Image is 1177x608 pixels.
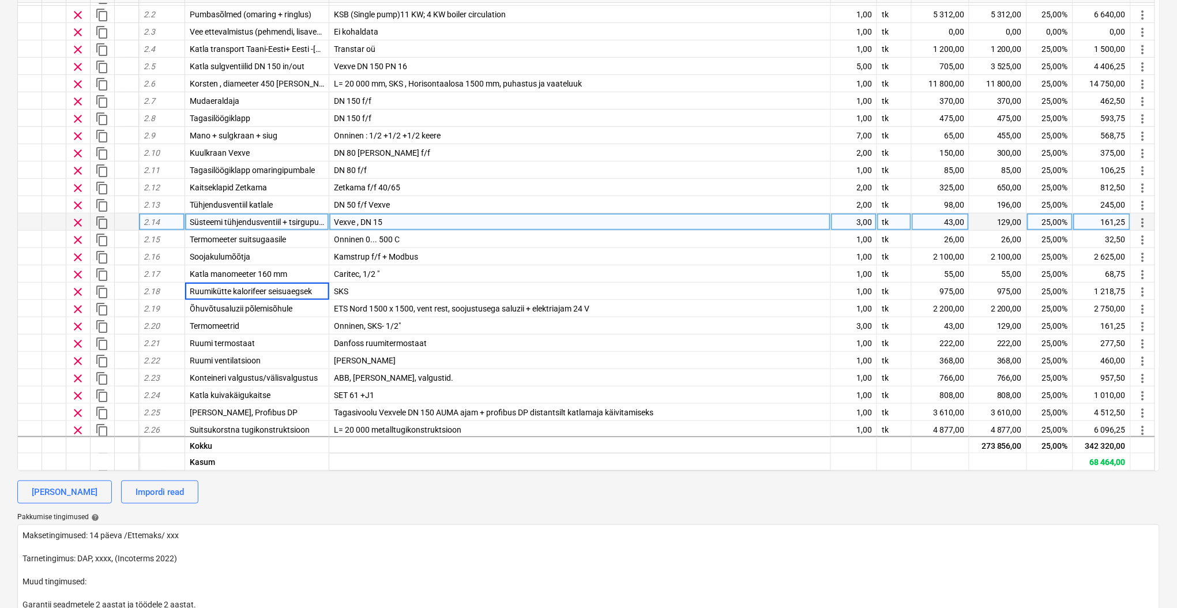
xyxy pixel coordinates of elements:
span: Eemalda rida [71,216,85,230]
span: Rohkem toiminguid [1136,216,1150,230]
div: 1,00 [831,75,877,92]
div: 705,00 [912,58,969,75]
div: 300,00 [969,144,1027,162]
span: Eemalda rida [71,354,85,368]
div: 4 877,00 [969,421,1027,438]
span: Kaitseklapid Zetkama [190,183,267,192]
span: Dubleeri rida [95,406,109,420]
button: [PERSON_NAME] [17,481,112,504]
div: 375,00 [1073,144,1131,162]
div: 196,00 [969,196,1027,213]
div: 25,00% [1027,352,1073,369]
div: 25,00% [1027,265,1073,283]
span: Eemalda rida [71,198,85,212]
span: DN 50 f/f Vexve [334,200,390,209]
div: tk [877,144,912,162]
div: tk [877,404,912,421]
span: Dubleeri rida [95,95,109,108]
span: Korsten , diameeter 450 mm sise [190,79,338,88]
div: 43,00 [912,317,969,335]
div: 14 750,00 [1073,75,1131,92]
div: 568,75 [1073,127,1131,144]
div: tk [877,386,912,404]
div: 1 010,00 [1073,386,1131,404]
div: 68 464,00 [1073,453,1131,471]
span: 2.3 [144,27,155,36]
div: 370,00 [912,92,969,110]
div: 6 640,00 [1073,6,1131,23]
span: DN 150 f/f [334,114,371,123]
span: 2.2 [144,10,155,19]
span: Tühjendusventiil katlale [190,200,273,209]
div: tk [877,23,912,40]
span: Dubleeri rida [95,371,109,385]
span: Rohkem toiminguid [1136,268,1150,282]
span: Dubleeri rida [95,389,109,403]
span: Ruumi ventilatsioon [190,356,261,365]
div: 25,00% [1027,110,1073,127]
span: Östberg [334,356,396,365]
span: Rohkem toiminguid [1136,406,1150,420]
span: Eemalda rida [71,77,85,91]
div: tk [877,265,912,283]
span: Dubleeri rida [95,164,109,178]
div: 1,00 [831,386,877,404]
span: Tagasilöögiklapp omaringipumbale [190,166,315,175]
div: 25,00% [1027,300,1073,317]
div: 25,00% [1027,404,1073,421]
span: Dubleeri rida [95,250,109,264]
span: Eemalda rida [71,423,85,437]
span: Rohkem toiminguid [1136,250,1150,264]
span: Danfoss ruumitermostaat [334,339,427,348]
div: 26,00 [969,231,1027,248]
span: Katla manomeeter 160 mm [190,269,287,279]
div: 277,50 [1073,335,1131,352]
span: Vexve , DN 15 [334,217,382,227]
span: 2.7 [144,96,155,106]
span: KSB (Single pump)11 KW; 4 KW boiler circulation [334,10,506,19]
div: 161,25 [1073,317,1131,335]
span: Rohkem toiminguid [1136,147,1150,160]
span: Vexve DN 150 PN 16 [334,62,407,71]
div: 368,00 [969,352,1027,369]
span: Dubleeri rida [95,285,109,299]
div: 3,00 [831,317,877,335]
div: tk [877,110,912,127]
div: 25,00% [1027,248,1073,265]
div: 766,00 [969,369,1027,386]
div: 1,00 [831,369,877,386]
span: Eemalda rida [71,389,85,403]
span: Dubleeri rida [95,268,109,282]
div: 1,00 [831,110,877,127]
div: 273 856,00 [969,436,1027,453]
div: 368,00 [912,352,969,369]
div: Kasum [185,453,329,471]
div: 475,00 [969,110,1027,127]
span: Rohkem toiminguid [1136,43,1150,57]
span: Dubleeri rida [95,112,109,126]
span: Mudaeraldaja [190,96,239,106]
div: 808,00 [969,386,1027,404]
div: 2 200,00 [912,300,969,317]
div: 25,00% [1027,436,1073,453]
div: 161,25 [1073,213,1131,231]
div: 25,00% [1027,144,1073,162]
span: Eemalda rida [71,406,85,420]
span: Vee ettevalmistus (pehmendi, lisaveepaak, kemikaali doseerimine) [190,27,423,36]
span: 2.21 [144,339,160,348]
div: 65,00 [912,127,969,144]
span: Tagasilöögiklapp [190,114,250,123]
span: Soojakulumõõtja [190,252,250,261]
div: 25,00% [1027,6,1073,23]
div: 1,00 [831,231,877,248]
div: 7,00 [831,127,877,144]
div: 26,00 [912,231,969,248]
span: Katla sulgventiilid DN 150 in/out [190,62,304,71]
div: 25,00% [1027,317,1073,335]
div: tk [877,213,912,231]
span: Eemalda rida [71,250,85,264]
span: Dubleeri rida [95,320,109,333]
div: 325,00 [912,179,969,196]
span: Eemalda rida [71,25,85,39]
span: Kuulkraan Vexve [190,148,250,157]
